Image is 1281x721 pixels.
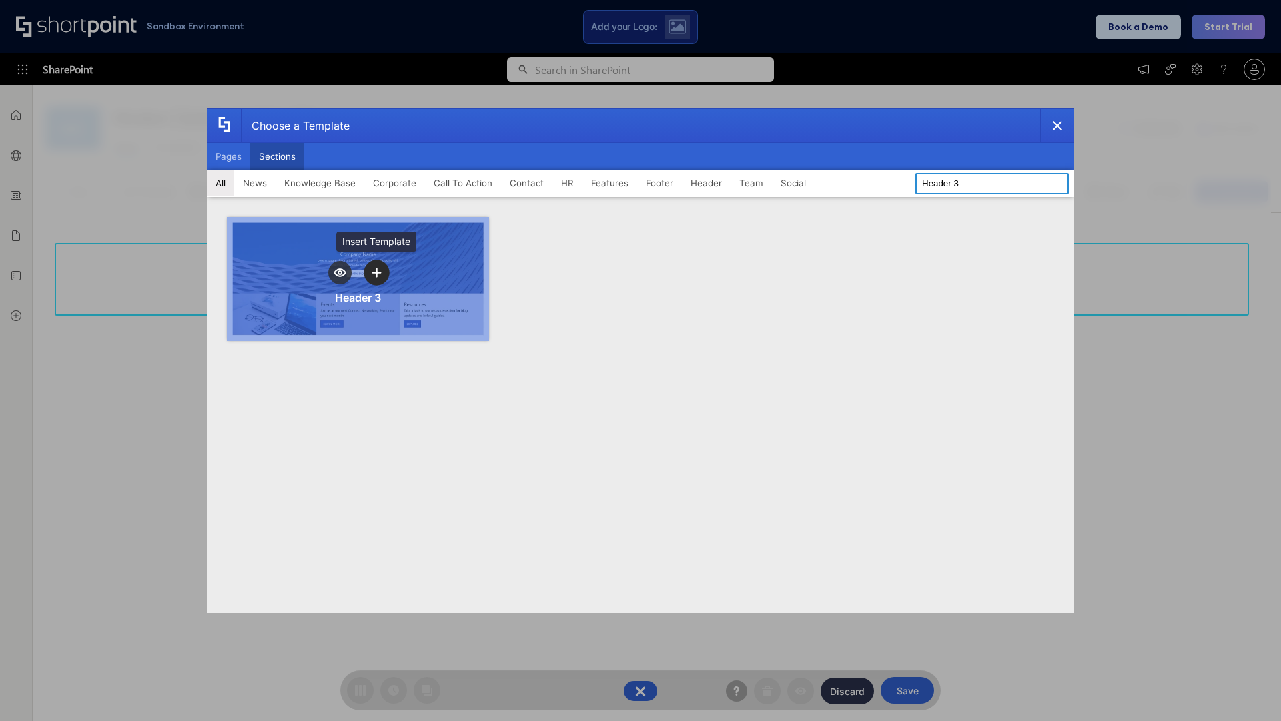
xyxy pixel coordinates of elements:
button: Contact [501,170,552,196]
button: Corporate [364,170,425,196]
button: News [234,170,276,196]
button: Knowledge Base [276,170,364,196]
iframe: Chat Widget [1214,657,1281,721]
button: Call To Action [425,170,501,196]
button: All [207,170,234,196]
div: Header 3 [335,291,381,304]
button: Footer [637,170,682,196]
button: Team [731,170,772,196]
button: Sections [250,143,304,170]
button: Social [772,170,815,196]
div: template selector [207,108,1074,613]
button: Header [682,170,731,196]
button: HR [552,170,582,196]
button: Features [582,170,637,196]
div: Choose a Template [241,109,350,142]
input: Search [915,173,1069,194]
button: Pages [207,143,250,170]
